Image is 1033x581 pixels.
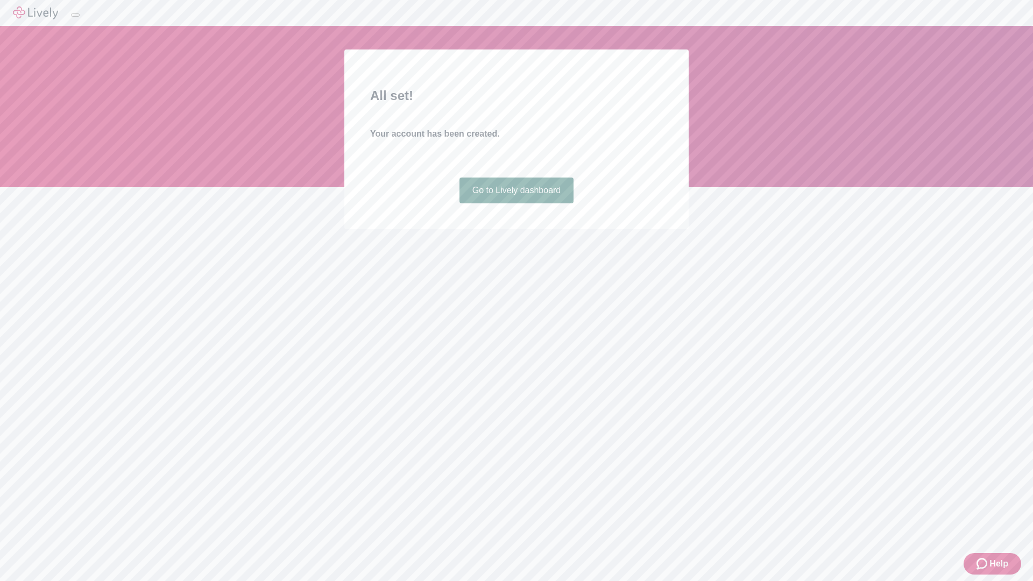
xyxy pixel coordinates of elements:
[370,127,663,140] h4: Your account has been created.
[71,13,80,17] button: Log out
[459,178,574,203] a: Go to Lively dashboard
[13,6,58,19] img: Lively
[964,553,1021,575] button: Zendesk support iconHelp
[977,557,989,570] svg: Zendesk support icon
[370,86,663,105] h2: All set!
[989,557,1008,570] span: Help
